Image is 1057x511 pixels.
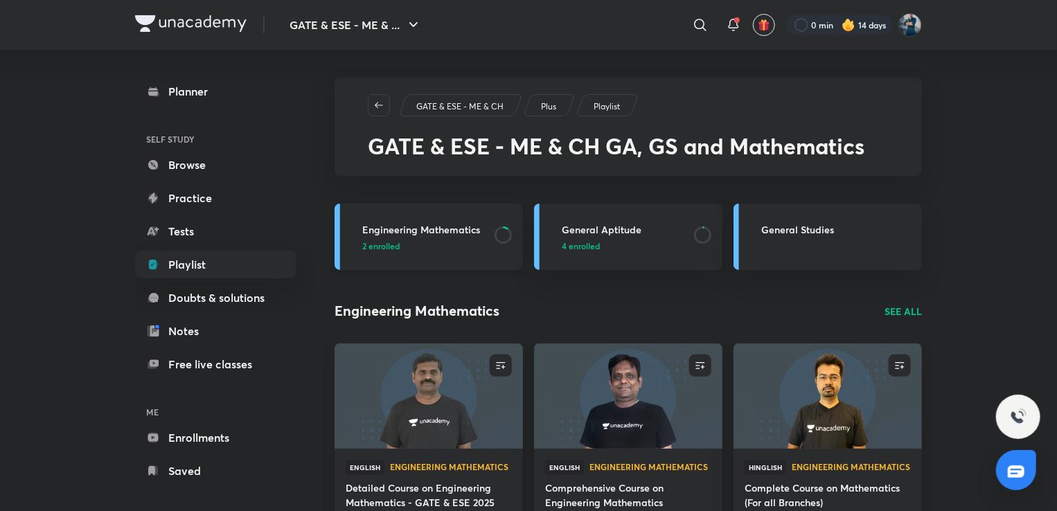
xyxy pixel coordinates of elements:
[135,151,296,179] a: Browse
[592,100,623,113] a: Playlist
[135,127,296,151] h6: SELF STUDY
[135,400,296,424] h6: ME
[335,343,523,449] a: new-thumbnail
[368,131,864,161] span: GATE & ESE - ME & CH GA, GS and Mathematics
[589,463,711,471] span: Engineering Mathematics
[734,204,922,270] a: General Studies
[332,342,524,449] img: new-thumbnail
[534,343,722,449] a: new-thumbnail
[898,13,922,37] img: Vinay Upadhyay
[758,19,770,31] img: avatar
[541,100,556,113] p: Plus
[1010,409,1027,425] img: ttu
[792,463,911,472] a: Engineering Mathematics
[792,463,911,471] span: Engineering Mathematics
[135,284,296,312] a: Doubts & solutions
[281,11,430,39] button: GATE & ESE - ME & ...
[416,100,504,113] p: GATE & ESE - ME & CH
[842,18,855,32] img: streak
[135,424,296,451] a: Enrollments
[731,342,923,449] img: new-thumbnail
[390,463,512,472] a: Engineering Mathematics
[135,350,296,378] a: Free live classes
[414,100,506,113] a: GATE & ESE - ME & CH
[532,342,724,449] img: new-thumbnail
[135,78,296,105] a: Planner
[753,14,775,36] button: avatar
[135,317,296,345] a: Notes
[135,251,296,278] a: Playlist
[135,15,247,32] img: Company Logo
[594,100,620,113] p: Playlist
[562,222,686,237] h3: General Aptitude
[562,240,600,252] span: 4 enrolled
[745,460,786,475] span: Hinglish
[734,343,922,449] a: new-thumbnail
[545,460,584,475] span: English
[335,301,499,321] h2: Engineering Mathematics
[362,222,486,237] h3: Engineering Mathematics
[534,204,722,270] a: General Aptitude4 enrolled
[390,463,512,471] span: Engineering Mathematics
[335,204,523,270] a: Engineering Mathematics2 enrolled
[135,457,296,485] a: Saved
[346,460,384,475] span: English
[135,217,296,245] a: Tests
[885,304,922,319] a: SEE ALL
[362,240,400,252] span: 2 enrolled
[589,463,711,472] a: Engineering Mathematics
[135,15,247,35] a: Company Logo
[135,184,296,212] a: Practice
[761,222,914,237] h3: General Studies
[539,100,559,113] a: Plus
